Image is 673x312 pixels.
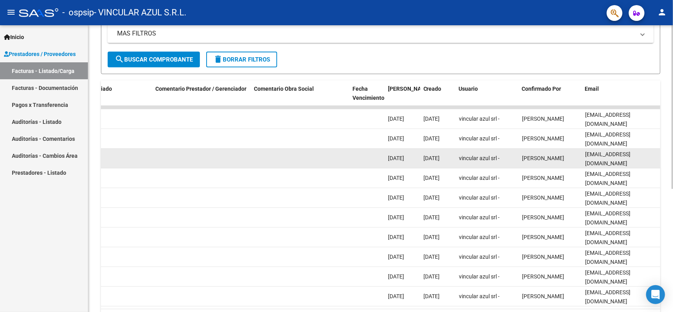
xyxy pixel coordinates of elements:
span: vincular azul srl - [459,293,500,299]
span: [DATE] [388,234,404,240]
button: Borrar Filtros [206,52,277,67]
span: Comentario Prestador / Gerenciador [155,86,246,92]
mat-icon: menu [6,7,16,17]
mat-panel-title: MAS FILTROS [117,29,635,38]
mat-icon: delete [213,54,223,64]
span: vincular azul srl - [459,155,500,161]
span: [DATE] [388,116,404,122]
mat-icon: search [115,54,124,64]
span: - ospsip [62,4,94,21]
span: [DATE] [388,155,404,161]
span: [EMAIL_ADDRESS][DOMAIN_NAME] [585,191,630,206]
span: [EMAIL_ADDRESS][DOMAIN_NAME] [585,289,630,305]
span: [PERSON_NAME] [522,234,564,240]
span: [DATE] [423,175,440,181]
span: [EMAIL_ADDRESS][DOMAIN_NAME] [585,210,630,226]
span: vincular azul srl - [459,273,500,280]
span: vincular azul srl - [459,194,500,201]
span: [PERSON_NAME] [522,254,564,260]
datatable-header-cell: Fecha Confimado [385,80,420,115]
span: [EMAIL_ADDRESS][DOMAIN_NAME] [585,151,630,166]
datatable-header-cell: Fecha Vencimiento [349,80,385,115]
datatable-header-cell: Email [582,80,661,115]
span: [PERSON_NAME] [522,214,564,220]
button: Buscar Comprobante [108,52,200,67]
span: Usuario [459,86,478,92]
datatable-header-cell: Creado [420,80,456,115]
span: - VINCULAR AZUL S.R.L. [94,4,186,21]
span: Prestadores / Proveedores [4,50,76,58]
span: Buscar Comprobante [115,56,193,63]
span: [DATE] [388,175,404,181]
span: [PERSON_NAME] [522,293,564,299]
span: [PERSON_NAME] [522,116,564,122]
span: Comentario Obra Social [254,86,314,92]
span: Confirmado Por [522,86,561,92]
span: [DATE] [388,293,404,299]
span: [PERSON_NAME] [522,194,564,201]
datatable-header-cell: Usuario [456,80,519,115]
datatable-header-cell: Afiliado [89,80,152,115]
span: [DATE] [423,155,440,161]
datatable-header-cell: Confirmado Por [519,80,582,115]
span: [PERSON_NAME] [522,175,564,181]
span: [DATE] [388,214,404,220]
span: vincular azul srl - [459,234,500,240]
span: Email [585,86,599,92]
span: [EMAIL_ADDRESS][DOMAIN_NAME] [585,112,630,127]
span: [EMAIL_ADDRESS][DOMAIN_NAME] [585,131,630,147]
span: vincular azul srl - [459,254,500,260]
datatable-header-cell: Comentario Prestador / Gerenciador [152,80,251,115]
span: vincular azul srl - [459,135,500,142]
span: [EMAIL_ADDRESS][DOMAIN_NAME] [585,250,630,265]
span: [DATE] [388,254,404,260]
span: [DATE] [423,234,440,240]
span: Inicio [4,33,24,41]
mat-icon: person [657,7,667,17]
span: [DATE] [423,135,440,142]
span: [PERSON_NAME] [388,86,431,92]
span: vincular azul srl - [459,214,500,220]
span: Creado [423,86,442,92]
span: [DATE] [423,254,440,260]
datatable-header-cell: Comentario Obra Social [251,80,349,115]
span: [DATE] [388,135,404,142]
div: Open Intercom Messenger [646,285,665,304]
span: [PERSON_NAME] [522,155,564,161]
span: [DATE] [388,273,404,280]
span: Fecha Vencimiento [352,86,384,101]
span: [PERSON_NAME] [522,135,564,142]
span: [EMAIL_ADDRESS][DOMAIN_NAME] [585,230,630,245]
span: [DATE] [423,273,440,280]
span: [DATE] [388,194,404,201]
span: [EMAIL_ADDRESS][DOMAIN_NAME] [585,171,630,186]
span: [DATE] [423,194,440,201]
span: [DATE] [423,116,440,122]
span: vincular azul srl - [459,175,500,181]
span: vincular azul srl - [459,116,500,122]
span: Borrar Filtros [213,56,270,63]
span: [DATE] [423,293,440,299]
span: [PERSON_NAME] [522,273,564,280]
span: [EMAIL_ADDRESS][DOMAIN_NAME] [585,269,630,285]
span: Afiliado [92,86,112,92]
span: [DATE] [423,214,440,220]
mat-expansion-panel-header: MAS FILTROS [108,24,654,43]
